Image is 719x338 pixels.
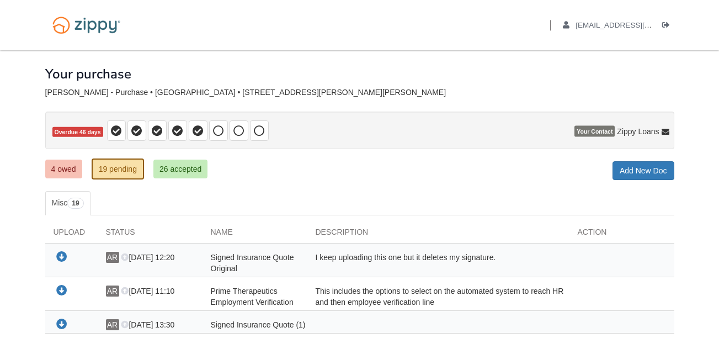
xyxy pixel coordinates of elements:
div: Status [98,226,203,243]
h1: Your purchase [45,67,131,81]
div: [PERSON_NAME] - Purchase • [GEOGRAPHIC_DATA] • [STREET_ADDRESS][PERSON_NAME][PERSON_NAME] [45,88,674,97]
a: Download Signed Insurance Quote Original [56,253,67,262]
div: I keep uploading this one but it deletes my signature. [307,252,569,274]
span: AR [106,286,119,297]
span: andcook84@outlook.com [576,21,702,29]
span: Prime Therapeutics Employment Verification [211,287,294,307]
img: Logo [45,11,127,39]
div: This includes the options to select on the automated system to reach HR and then employee verific... [307,286,569,308]
span: Zippy Loans [617,126,659,137]
span: AR [106,319,119,330]
a: Add New Doc [613,161,674,180]
a: 26 accepted [153,160,207,178]
a: 19 pending [92,159,144,179]
a: Download Signed Insurance Quote (1) [56,320,67,329]
a: 4 owed [45,160,82,178]
div: Name [203,226,307,243]
span: [DATE] 12:20 [121,253,174,262]
span: Overdue 46 days [52,127,103,138]
a: Misc [45,191,90,215]
a: Download Prime Therapeutics Employment Verification [56,287,67,295]
span: AR [106,252,119,263]
div: Action [569,226,674,243]
span: [DATE] 11:10 [121,287,174,295]
a: edit profile [563,21,702,32]
a: Log out [662,21,674,32]
span: Your Contact [574,126,615,137]
span: 19 [67,198,83,209]
div: Upload [45,226,98,243]
span: [DATE] 13:30 [121,320,174,329]
span: Signed Insurance Quote Original [211,253,294,273]
div: Description [307,226,569,243]
span: Signed Insurance Quote (1) [211,320,306,329]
